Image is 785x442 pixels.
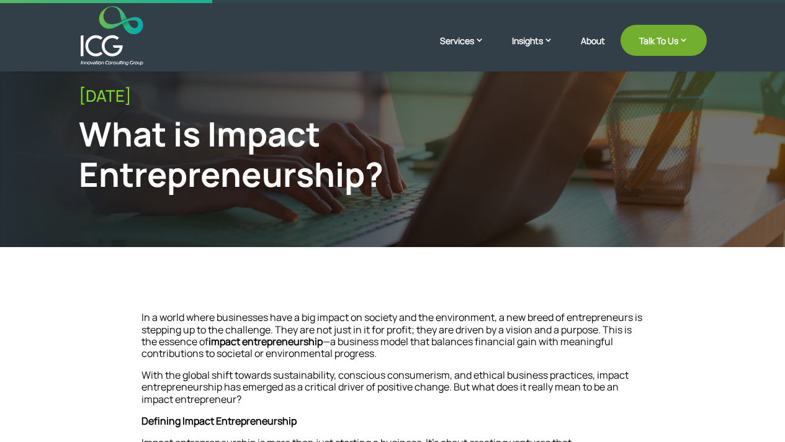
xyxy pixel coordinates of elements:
[141,414,297,428] strong: Defining Impact Entrepreneurship
[81,6,143,65] img: ICG
[581,36,605,65] a: About
[141,369,644,415] p: With the global shift towards sustainability, conscious consumerism, and ethical business practic...
[141,312,644,369] p: In a world where businesses have a big impact on society and the environment, a new breed of entr...
[440,34,496,65] a: Services
[209,335,323,348] strong: impact entrepreneurship
[512,34,565,65] a: Insights
[621,25,707,56] a: Talk To Us
[79,86,707,106] div: [DATE]
[723,382,785,442] iframe: Chat Widget
[79,114,562,194] div: What is Impact Entrepreneurship?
